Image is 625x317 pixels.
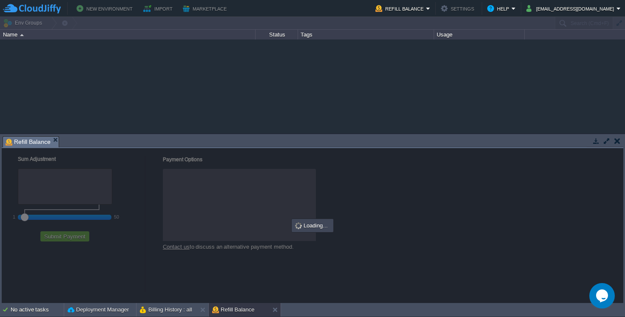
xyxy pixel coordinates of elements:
[183,3,229,14] button: Marketplace
[526,3,616,14] button: [EMAIL_ADDRESS][DOMAIN_NAME]
[298,30,434,39] div: Tags
[143,3,175,14] button: Import
[435,30,524,39] div: Usage
[11,303,64,317] div: No active tasks
[589,283,616,309] iframe: chat widget
[6,137,51,147] span: Refill Balance
[20,34,24,36] img: AMDAwAAAACH5BAEAAAAALAAAAAABAAEAAAICRAEAOw==
[293,220,332,231] div: Loading...
[68,306,129,314] button: Deployment Manager
[487,3,511,14] button: Help
[256,30,298,39] div: Status
[3,3,61,14] img: CloudJiffy
[212,306,255,314] button: Refill Balance
[375,3,426,14] button: Refill Balance
[1,30,255,39] div: Name
[441,3,477,14] button: Settings
[140,306,192,314] button: Billing History : all
[77,3,135,14] button: New Environment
